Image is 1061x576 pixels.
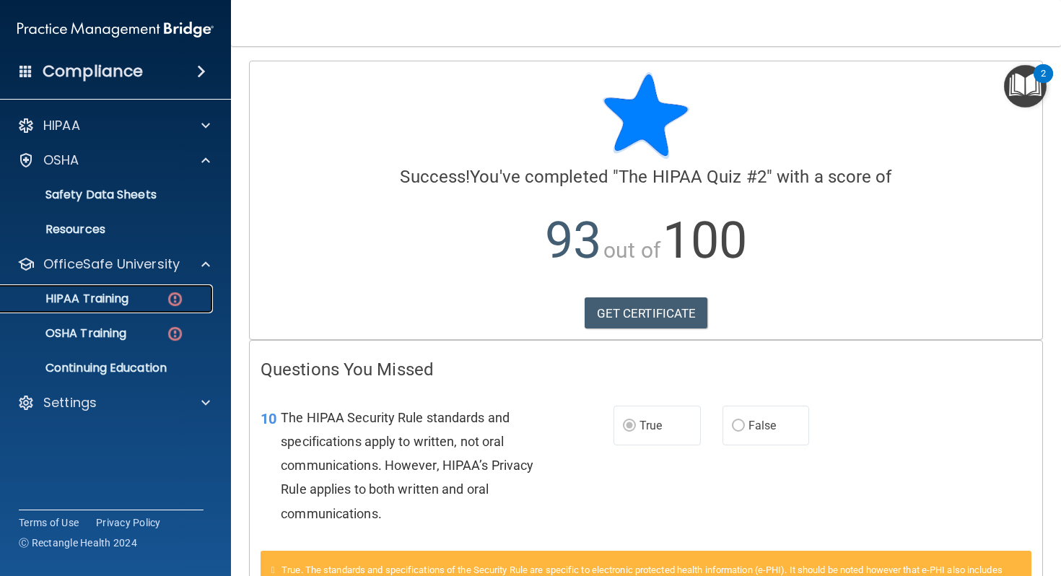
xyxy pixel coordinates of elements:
span: 10 [261,410,276,427]
a: HIPAA [17,117,210,134]
a: GET CERTIFICATE [585,297,708,329]
span: The HIPAA Security Rule standards and specifications apply to written, not oral communications. H... [281,410,533,521]
div: 2 [1041,74,1046,92]
input: False [732,421,745,432]
img: PMB logo [17,15,214,44]
h4: Compliance [43,61,143,82]
p: Settings [43,394,97,411]
span: 100 [663,211,747,270]
input: True [623,421,636,432]
p: Resources [9,222,206,237]
span: The HIPAA Quiz #2 [619,167,767,187]
p: OfficeSafe University [43,256,180,273]
span: False [748,419,777,432]
h4: Questions You Missed [261,360,1031,379]
p: Continuing Education [9,361,206,375]
a: Terms of Use [19,515,79,530]
a: OfficeSafe University [17,256,210,273]
p: HIPAA Training [9,292,128,306]
img: danger-circle.6113f641.png [166,325,184,343]
img: danger-circle.6113f641.png [166,290,184,308]
p: OSHA Training [9,326,126,341]
p: Safety Data Sheets [9,188,206,202]
h4: You've completed " " with a score of [261,167,1031,186]
p: OSHA [43,152,79,169]
span: 93 [545,211,601,270]
img: blue-star-rounded.9d042014.png [603,72,689,159]
a: OSHA [17,152,210,169]
a: Privacy Policy [96,515,161,530]
p: HIPAA [43,117,80,134]
span: Success! [400,167,470,187]
span: out of [603,237,660,263]
span: True [639,419,662,432]
a: Settings [17,394,210,411]
span: Ⓒ Rectangle Health 2024 [19,536,137,550]
button: Open Resource Center, 2 new notifications [1004,65,1047,108]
